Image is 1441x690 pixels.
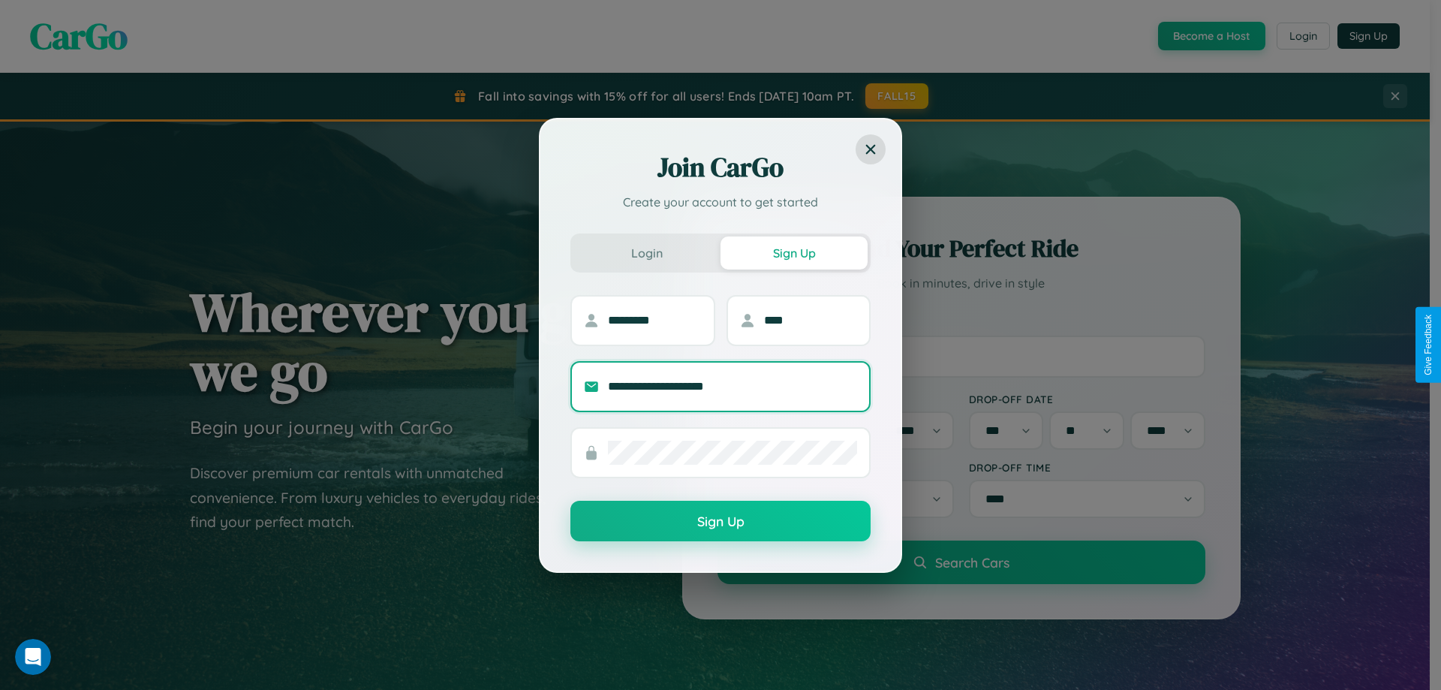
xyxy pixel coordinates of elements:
div: Give Feedback [1423,315,1433,375]
h2: Join CarGo [570,149,871,185]
iframe: Intercom live chat [15,639,51,675]
p: Create your account to get started [570,193,871,211]
button: Sign Up [570,501,871,541]
button: Login [573,237,720,270]
button: Sign Up [720,237,868,270]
